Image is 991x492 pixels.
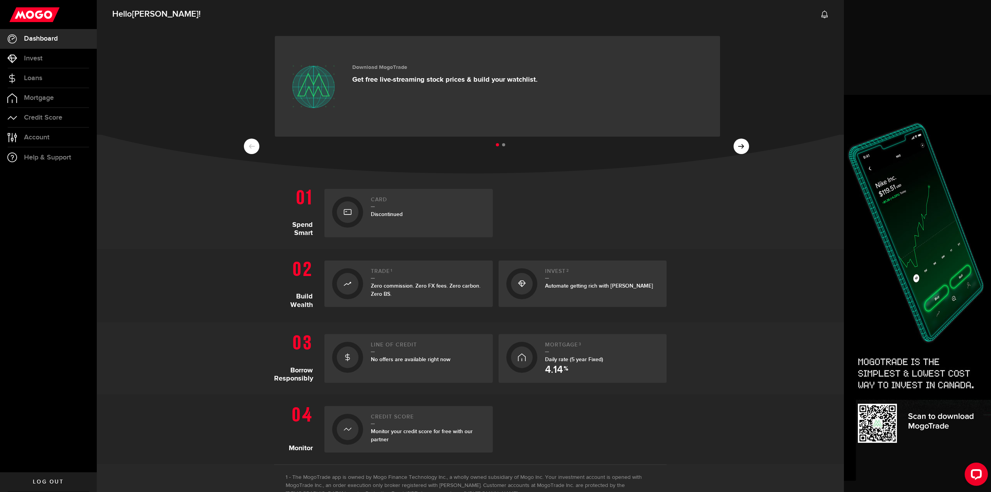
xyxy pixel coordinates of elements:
[566,268,569,273] sup: 2
[24,134,50,141] span: Account
[24,55,43,62] span: Invest
[371,414,485,424] h2: Credit Score
[324,189,493,237] a: CardDiscontinued
[371,283,480,297] span: Zero commission. Zero FX fees. Zero carbon. Zero BS.
[545,342,659,352] h2: Mortgage
[844,95,991,492] img: Side-banner-trade-up-1126-380x1026
[371,211,403,218] span: Discontinued
[24,154,71,161] span: Help & Support
[132,9,199,19] span: [PERSON_NAME]
[352,75,538,84] p: Get free live-streaming stock prices & build your watchlist.
[352,64,538,71] h3: Download MogoTrade
[324,406,493,453] a: Credit ScoreMonitor your credit score for free with our partner
[958,459,991,492] iframe: LiveChat chat widget
[24,114,62,121] span: Credit Score
[371,356,451,363] span: No offers are available right now
[33,479,63,485] span: Log out
[24,94,54,101] span: Mortgage
[371,342,485,352] h2: Line of credit
[391,268,393,273] sup: 1
[545,268,659,279] h2: Invest
[579,342,581,346] sup: 3
[371,197,485,207] h2: Card
[274,257,319,311] h1: Build Wealth
[564,366,568,375] span: %
[499,261,667,307] a: Invest2Automate getting rich with [PERSON_NAME]
[24,35,58,42] span: Dashboard
[545,365,563,375] span: 4.14
[24,75,42,82] span: Loans
[545,283,653,289] span: Automate getting rich with [PERSON_NAME]
[545,356,603,363] span: Daily rate (5 year Fixed)
[371,268,485,279] h2: Trade
[499,334,667,383] a: Mortgage3Daily rate (5 year Fixed) 4.14 %
[324,261,493,307] a: Trade1Zero commission. Zero FX fees. Zero carbon. Zero BS.
[275,36,720,137] a: Download MogoTrade Get free live-streaming stock prices & build your watchlist.
[371,428,473,443] span: Monitor your credit score for free with our partner
[274,402,319,453] h1: Monitor
[274,330,319,383] h1: Borrow Responsibly
[324,334,493,383] a: Line of creditNo offers are available right now
[112,6,201,22] span: Hello !
[274,185,319,237] h1: Spend Smart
